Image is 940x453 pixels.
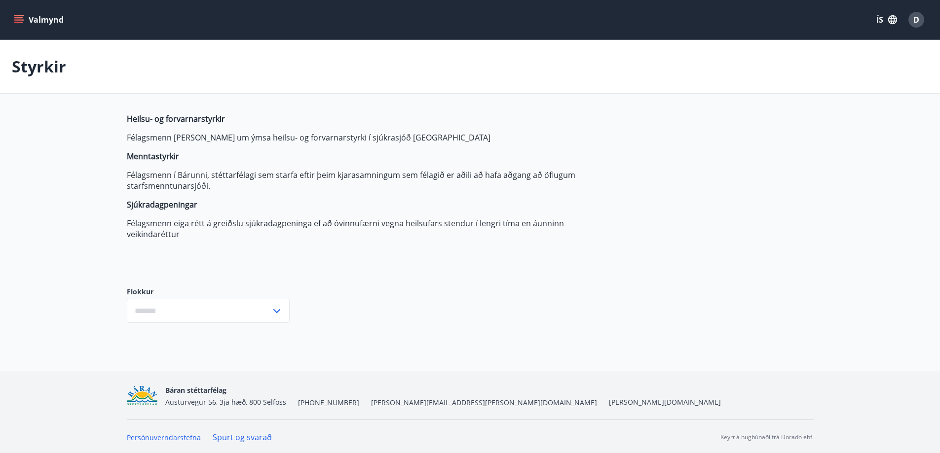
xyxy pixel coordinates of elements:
[213,432,272,443] a: Spurt og svarað
[127,170,593,191] p: Félagsmenn í Bárunni, stéttarfélagi sem starfa eftir þeim kjarasamningum sem félagið er aðili að ...
[12,11,68,29] button: menu
[165,397,286,407] span: Austurvegur 56, 3ja hæð, 800 Selfoss
[127,433,201,442] a: Persónuverndarstefna
[913,14,919,25] span: D
[127,199,197,210] strong: Sjúkradagpeningar
[127,151,179,162] strong: Menntastyrkir
[127,218,593,240] p: Félagsmenn eiga rétt á greiðslu sjúkradagpeninga ef að óvinnufærni vegna heilsufars stendur í len...
[127,385,158,407] img: Bz2lGXKH3FXEIQKvoQ8VL0Fr0uCiWgfgA3I6fSs8.png
[720,433,814,442] p: Keyrt á hugbúnaði frá Dorado ehf.
[12,56,66,77] p: Styrkir
[127,113,225,124] strong: Heilsu- og forvarnarstyrkir
[127,287,290,297] label: Flokkur
[371,398,597,408] span: [PERSON_NAME][EMAIL_ADDRESS][PERSON_NAME][DOMAIN_NAME]
[127,132,593,143] p: Félagsmenn [PERSON_NAME] um ýmsa heilsu- og forvarnarstyrki í sjúkrasjóð [GEOGRAPHIC_DATA]
[609,397,721,407] a: [PERSON_NAME][DOMAIN_NAME]
[165,385,226,395] span: Báran stéttarfélag
[904,8,928,32] button: D
[298,398,359,408] span: [PHONE_NUMBER]
[871,11,902,29] button: ÍS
